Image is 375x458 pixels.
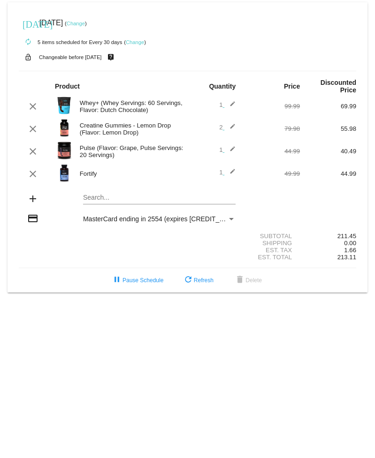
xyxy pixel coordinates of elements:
mat-icon: clear [27,146,38,157]
mat-icon: add [27,193,38,204]
strong: Product [55,83,80,90]
div: 69.99 [300,103,356,110]
mat-icon: delete [234,275,245,286]
div: 55.98 [300,125,356,132]
div: Whey+ (Whey Servings: 60 Servings, Flavor: Dutch Chocolate) [75,99,188,113]
small: ( ) [124,39,146,45]
mat-icon: clear [27,123,38,135]
mat-icon: lock_open [23,51,34,63]
small: Changeable before [DATE] [39,54,102,60]
div: 79.98 [244,125,300,132]
mat-icon: clear [27,101,38,112]
button: Refresh [175,272,221,289]
mat-icon: edit [224,168,236,180]
strong: Discounted Price [321,79,356,94]
div: Est. Tax [244,247,300,254]
mat-icon: edit [224,146,236,157]
div: Fortify [75,170,188,177]
input: Search... [83,194,236,202]
mat-icon: edit [224,101,236,112]
div: Creatine Gummies - Lemon Drop (Flavor: Lemon Drop) [75,122,188,136]
strong: Quantity [209,83,236,90]
span: 1.66 [344,247,356,254]
span: 1 [219,169,236,176]
mat-icon: [DATE] [23,18,34,29]
button: Delete [227,272,269,289]
small: ( ) [65,21,87,26]
img: Image-1-Carousel-Fortify-Transp.png [55,164,74,182]
span: 2 [219,124,236,131]
mat-icon: edit [224,123,236,135]
div: 99.99 [244,103,300,110]
mat-icon: clear [27,168,38,180]
img: Image-1-Creatine-Gummies-Roman-Berezecky_optimized.png [55,119,74,137]
mat-icon: credit_card [27,213,38,224]
span: MasterCard ending in 2554 (expires [CREDIT_CARD_DATA]) [83,215,262,223]
div: 44.99 [300,170,356,177]
div: Shipping [244,240,300,247]
img: Image-1-Carousel-Whey-5lb-Chocolate-no-badge-Transp.png [55,96,74,115]
button: Pause Schedule [104,272,171,289]
div: 40.49 [300,148,356,155]
div: Subtotal [244,233,300,240]
span: 1 [219,101,236,108]
span: Pause Schedule [111,277,163,284]
mat-icon: live_help [105,51,116,63]
div: Est. Total [244,254,300,261]
div: 44.99 [244,148,300,155]
mat-icon: autorenew [23,37,34,48]
img: Image-1-Carousel-Pulse-20S-Grape-Transp.png [55,141,74,160]
span: 213.11 [337,254,356,261]
strong: Price [284,83,300,90]
mat-select: Payment Method [83,215,236,223]
div: 49.99 [244,170,300,177]
span: 0.00 [344,240,356,247]
span: 1 [219,146,236,153]
a: Change [126,39,144,45]
mat-icon: refresh [183,275,194,286]
small: 5 items scheduled for Every 30 days [19,39,122,45]
span: Refresh [183,277,214,284]
span: Delete [234,277,262,284]
mat-icon: pause [111,275,122,286]
div: 211.45 [300,233,356,240]
a: Change [67,21,85,26]
div: Pulse (Flavor: Grape, Pulse Servings: 20 Servings) [75,144,188,158]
